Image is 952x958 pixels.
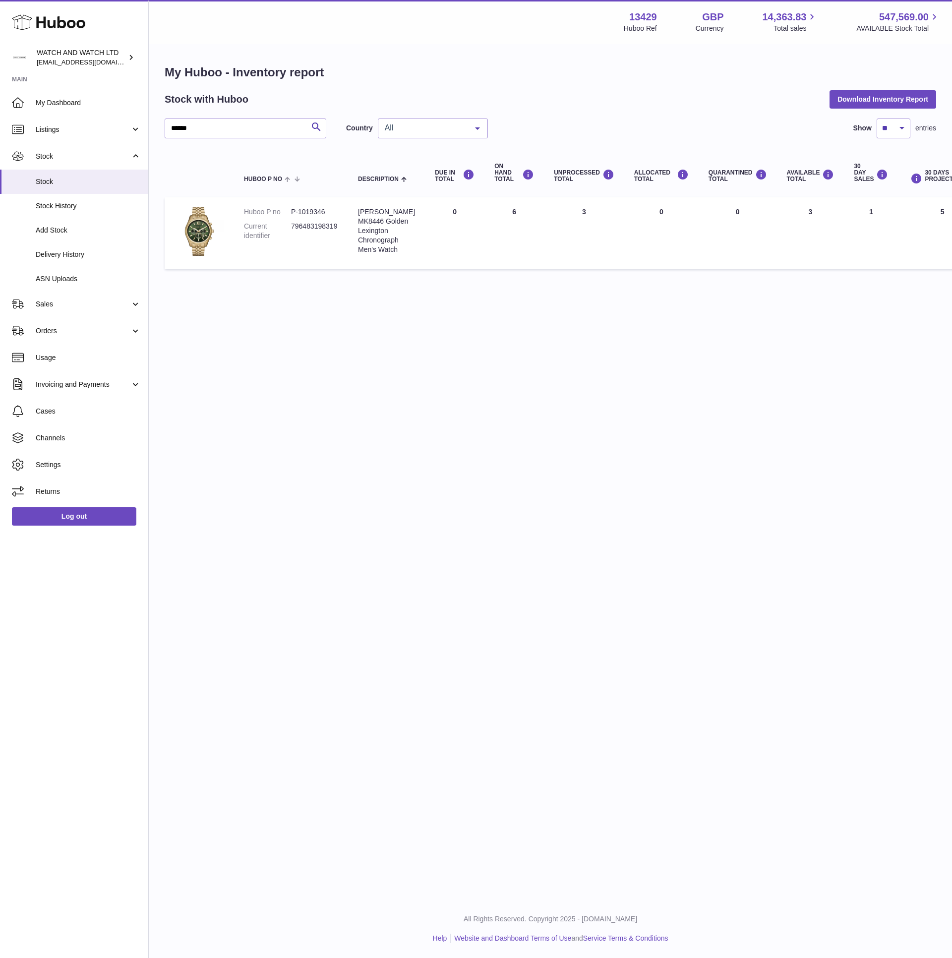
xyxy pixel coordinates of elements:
[36,326,130,336] span: Orders
[583,934,668,942] a: Service Terms & Conditions
[382,123,468,133] span: All
[425,197,484,269] td: 0
[36,380,130,389] span: Invoicing and Payments
[36,299,130,309] span: Sales
[36,152,130,161] span: Stock
[853,123,872,133] label: Show
[36,274,141,284] span: ASN Uploads
[36,460,141,470] span: Settings
[451,934,668,943] li: and
[36,353,141,362] span: Usage
[629,10,657,24] strong: 13429
[358,207,415,254] div: [PERSON_NAME] MK8446 Golden Lexington Chronograph Men's Watch
[36,98,141,108] span: My Dashboard
[879,10,929,24] span: 547,569.00
[36,407,141,416] span: Cases
[36,487,141,496] span: Returns
[175,207,224,257] img: product image
[433,934,447,942] a: Help
[762,10,818,33] a: 14,363.83 Total sales
[346,123,373,133] label: Country
[291,207,338,217] dd: P-1019346
[856,10,940,33] a: 547,569.00 AVAILABLE Stock Total
[244,207,291,217] dt: Huboo P no
[244,176,282,182] span: Huboo P no
[435,169,475,182] div: DUE IN TOTAL
[36,177,141,186] span: Stock
[844,197,898,269] td: 1
[36,201,141,211] span: Stock History
[291,222,338,240] dd: 796483198319
[773,24,818,33] span: Total sales
[624,24,657,33] div: Huboo Ref
[358,176,399,182] span: Description
[830,90,936,108] button: Download Inventory Report
[544,197,624,269] td: 3
[36,250,141,259] span: Delivery History
[12,507,136,525] a: Log out
[702,10,723,24] strong: GBP
[37,58,146,66] span: [EMAIL_ADDRESS][DOMAIN_NAME]
[244,222,291,240] dt: Current identifier
[634,169,689,182] div: ALLOCATED Total
[736,208,740,216] span: 0
[856,24,940,33] span: AVAILABLE Stock Total
[494,163,534,183] div: ON HAND Total
[484,197,544,269] td: 6
[165,64,936,80] h1: My Huboo - Inventory report
[36,226,141,235] span: Add Stock
[165,93,248,106] h2: Stock with Huboo
[37,48,126,67] div: WATCH AND WATCH LTD
[696,24,724,33] div: Currency
[624,197,699,269] td: 0
[915,123,936,133] span: entries
[36,433,141,443] span: Channels
[157,914,944,924] p: All Rights Reserved. Copyright 2025 - [DOMAIN_NAME]
[787,169,834,182] div: AVAILABLE Total
[854,163,888,183] div: 30 DAY SALES
[762,10,806,24] span: 14,363.83
[36,125,130,134] span: Listings
[554,169,614,182] div: UNPROCESSED Total
[454,934,571,942] a: Website and Dashboard Terms of Use
[709,169,767,182] div: QUARANTINED Total
[777,197,844,269] td: 3
[12,50,27,65] img: baris@watchandwatch.co.uk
